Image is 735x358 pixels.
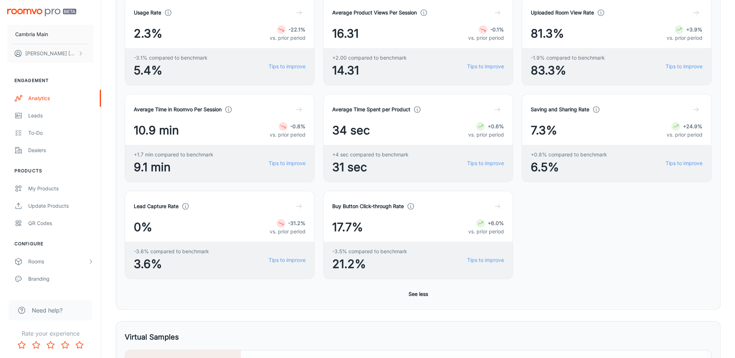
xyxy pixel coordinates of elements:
span: 2.3% [134,25,162,42]
div: My Products [28,185,94,193]
span: 7.3% [531,122,557,139]
button: Rate 1 star [14,338,29,352]
span: -3.5% compared to benchmark [332,247,407,255]
span: +0.8% compared to benchmark [531,151,607,159]
a: Tips to improve [269,159,305,167]
span: 31 sec [332,159,409,176]
a: Tips to improve [666,159,702,167]
div: Dealers [28,146,94,154]
div: Branding [28,275,94,283]
div: Update Products [28,202,94,210]
span: 17.7% [332,219,363,236]
p: Rate your experience [6,329,95,338]
h4: Average Product Views Per Session [332,9,417,17]
strong: -0.1% [490,26,504,33]
a: Tips to improve [666,62,702,70]
span: +4 sec compared to benchmark [332,151,409,159]
div: Analytics [28,94,94,102]
p: vs. prior period [270,228,305,236]
button: Cambria Main [7,25,94,44]
a: Tips to improve [467,62,504,70]
span: -3.6% compared to benchmark [134,247,209,255]
a: Tips to improve [269,256,305,264]
button: Rate 3 star [43,338,58,352]
h4: Uploaded Room View Rate [531,9,594,17]
p: [PERSON_NAME] [PERSON_NAME] [25,49,76,57]
span: 14.31 [332,62,407,79]
span: 10.9 min [134,122,179,139]
p: vs. prior period [270,131,305,139]
span: 81.3% [531,25,564,42]
div: To-do [28,129,94,137]
p: vs. prior period [468,131,504,139]
p: vs. prior period [667,131,702,139]
span: 0% [134,219,152,236]
h4: Average Time in Roomvo Per Session [134,105,222,113]
button: Rate 4 star [58,338,72,352]
span: 9.1 min [134,159,213,176]
span: -3.1% compared to benchmark [134,54,208,62]
div: QR Codes [28,219,94,227]
span: 83.3% [531,62,605,79]
strong: -0.8% [290,123,305,129]
h5: Virtual Samples [125,332,179,342]
strong: -22.1% [289,26,305,33]
span: +1.7 min compared to benchmark [134,151,213,159]
button: [PERSON_NAME] [PERSON_NAME] [7,44,94,63]
a: Tips to improve [269,62,305,70]
strong: +24.9% [683,123,702,129]
h4: Average Time Spent per Product [332,105,410,113]
span: 21.2% [332,255,407,273]
span: +2.00 compared to benchmark [332,54,407,62]
a: Tips to improve [467,256,504,264]
h4: Saving and Sharing Rate [531,105,589,113]
strong: +6.0% [488,220,504,226]
span: 5.4% [134,62,208,79]
img: Roomvo PRO Beta [7,9,76,16]
h4: Lead Capture Rate [134,202,179,210]
strong: +0.6% [488,123,504,129]
span: 6.5% [531,159,607,176]
span: 34 sec [332,122,370,139]
p: vs. prior period [667,34,702,42]
strong: -31.2% [288,220,305,226]
p: Cambria Main [15,30,48,38]
button: See less [406,288,431,301]
span: 3.6% [134,255,209,273]
a: Tips to improve [467,159,504,167]
span: Need help? [32,306,63,315]
div: Rooms [28,258,88,266]
button: Rate 5 star [72,338,87,352]
p: vs. prior period [270,34,305,42]
button: Rate 2 star [29,338,43,352]
h4: Buy Button Click-through Rate [332,202,404,210]
span: -1.9% compared to benchmark [531,54,605,62]
div: Leads [28,112,94,120]
p: vs. prior period [468,34,504,42]
p: vs. prior period [468,228,504,236]
h4: Usage Rate [134,9,161,17]
strong: +3.9% [686,26,702,33]
span: 16.31 [332,25,359,42]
